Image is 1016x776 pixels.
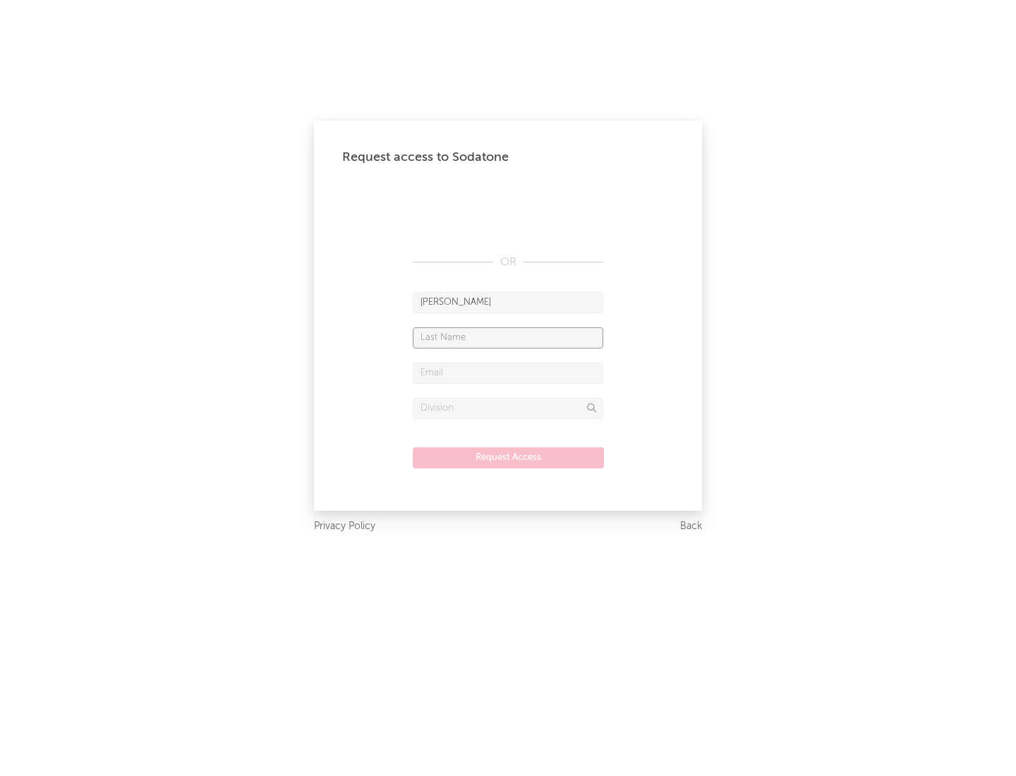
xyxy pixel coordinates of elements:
input: Last Name [413,327,603,348]
input: Division [413,398,603,419]
a: Privacy Policy [314,518,375,535]
div: Request access to Sodatone [342,149,674,166]
input: First Name [413,292,603,313]
div: OR [413,254,603,271]
a: Back [680,518,702,535]
input: Email [413,363,603,384]
button: Request Access [413,447,604,468]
